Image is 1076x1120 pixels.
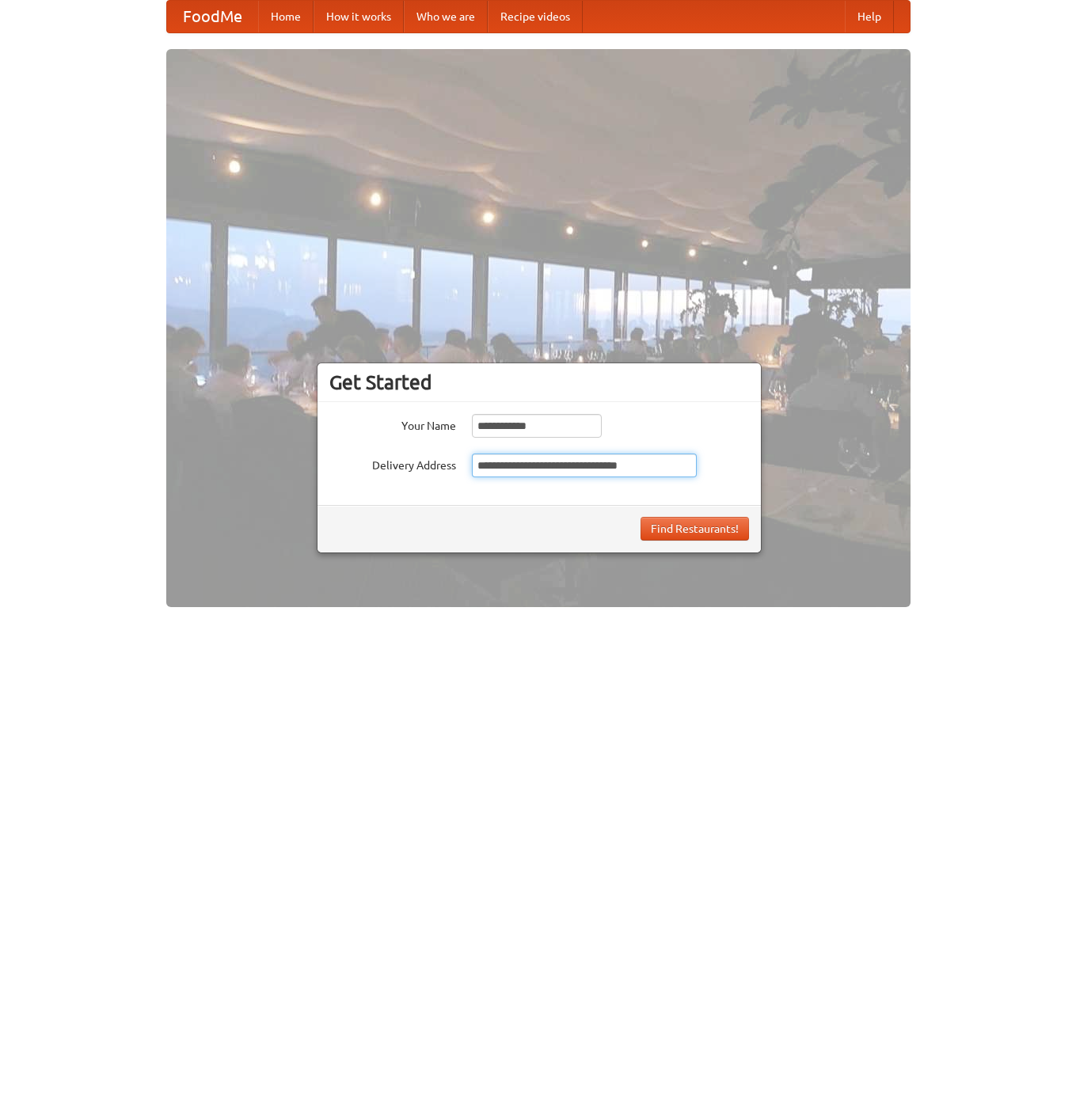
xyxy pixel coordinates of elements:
a: Recipe videos [488,1,583,32]
label: Your Name [329,414,456,434]
h3: Get Started [329,370,749,394]
a: Who we are [404,1,488,32]
a: FoodMe [167,1,258,32]
label: Delivery Address [329,454,456,473]
a: Help [845,1,894,32]
a: Home [258,1,314,32]
a: How it works [314,1,404,32]
button: Find Restaurants! [641,517,749,541]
